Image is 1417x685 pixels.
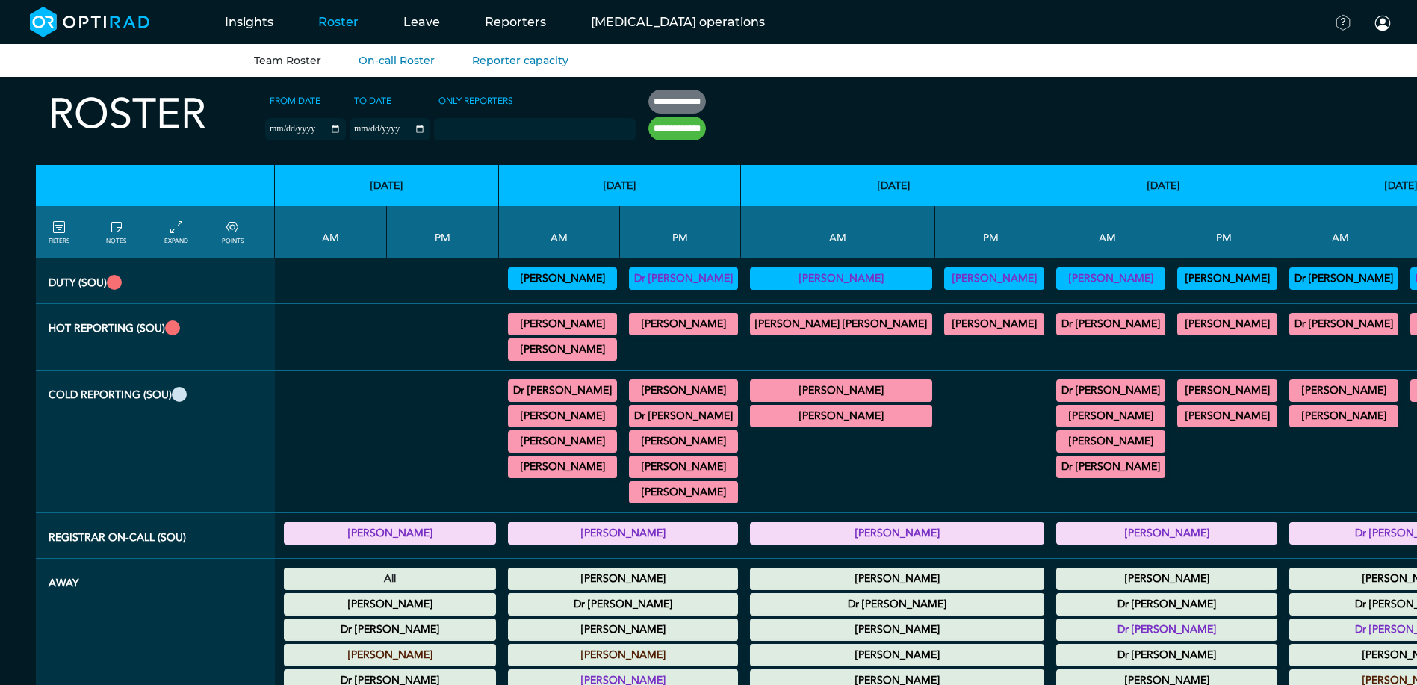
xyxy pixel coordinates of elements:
div: Vetting (30 PF Points) 13:00 - 17:00 [1177,267,1277,290]
summary: Dr [PERSON_NAME] [1058,315,1163,333]
summary: [PERSON_NAME] [286,524,494,542]
summary: [PERSON_NAME] [1058,570,1275,588]
a: collapse/expand entries [164,219,188,246]
summary: [PERSON_NAME] [1179,407,1275,425]
summary: [PERSON_NAME] [510,458,615,476]
div: Annual Leave 00:00 - 23:59 [1056,644,1277,666]
div: General CT/General MRI 09:00 - 11:00 [750,379,932,402]
a: On-call Roster [359,54,435,67]
th: Registrar On-Call (SOU) [36,513,275,559]
summary: [PERSON_NAME] [510,621,736,639]
summary: [PERSON_NAME] [510,433,615,450]
summary: [PERSON_NAME] [752,382,930,400]
summary: [PERSON_NAME] [1179,315,1275,333]
div: Annual Leave 00:00 - 23:59 [750,644,1044,666]
div: Registrar On-Call 17:00 - 21:00 [1056,522,1277,545]
th: PM [387,206,499,258]
div: General CT/General MRI 15:30 - 17:00 [629,456,738,478]
summary: Dr [PERSON_NAME] [286,621,494,639]
div: Annual Leave 00:00 - 23:59 [284,619,496,641]
summary: Dr [PERSON_NAME] [1292,270,1396,288]
div: Annual Leave 00:00 - 23:59 [1056,568,1277,590]
div: General MRI 09:30 - 12:00 [1056,456,1165,478]
a: FILTERS [49,219,69,246]
th: [DATE] [499,165,741,206]
summary: [PERSON_NAME] [631,433,736,450]
summary: Dr [PERSON_NAME] [631,270,736,288]
div: MRI Trauma & Urgent/CT Trauma & Urgent 13:00 - 17:00 [944,313,1044,335]
summary: [PERSON_NAME] [752,621,1042,639]
summary: Dr [PERSON_NAME] [1058,595,1275,613]
summary: [PERSON_NAME] [1179,270,1275,288]
div: Vetting (30 PF Points) 13:00 - 17:00 [944,267,1044,290]
div: General MRI 09:00 - 11:00 [1056,405,1165,427]
th: [DATE] [741,165,1047,206]
summary: [PERSON_NAME] [510,270,615,288]
div: Annual Leave 00:00 - 23:59 [1056,593,1277,616]
div: Annual Leave 00:00 - 23:59 [750,593,1044,616]
summary: [PERSON_NAME] [510,315,615,333]
div: Annual Leave 00:00 - 23:59 [508,568,738,590]
th: AM [741,206,935,258]
label: Only Reporters [434,90,518,112]
th: Hot Reporting (SOU) [36,304,275,371]
div: General CT 14:30 - 16:00 [629,430,738,453]
a: Team Roster [254,54,321,67]
summary: [PERSON_NAME] [752,524,1042,542]
th: AM [275,206,387,258]
div: MRI Trauma & Urgent/CT Trauma & Urgent 09:00 - 10:00 [508,313,617,335]
div: General CT 16:00 - 17:00 [629,481,738,503]
summary: Dr [PERSON_NAME] [752,595,1042,613]
div: General MRI 09:30 - 11:00 [508,430,617,453]
div: MRI Trauma & Urgent/CT Trauma & Urgent 09:00 - 13:00 [1289,313,1398,335]
summary: Dr [PERSON_NAME] [510,382,615,400]
a: show/hide notes [106,219,126,246]
div: Registrar On-Call 17:00 - 21:00 [750,522,1044,545]
summary: Dr [PERSON_NAME] [1058,458,1163,476]
div: Annual Leave 00:00 - 23:59 [284,593,496,616]
div: MRI Trauma & Urgent/CT Trauma & Urgent 09:00 - 13:00 [1056,313,1165,335]
img: brand-opti-rad-logos-blue-and-white-d2f68631ba2948856bd03f2d395fb146ddc8fb01b4b6e9315ea85fa773367... [30,7,150,37]
summary: [PERSON_NAME] [PERSON_NAME] [752,315,930,333]
div: CT Trauma & Urgent/MRI Trauma & Urgent 13:00 - 17:00 [629,313,738,335]
summary: [PERSON_NAME] [1058,270,1163,288]
summary: [PERSON_NAME] [752,407,930,425]
summary: Dr [PERSON_NAME] [631,407,736,425]
summary: [PERSON_NAME] [286,646,494,664]
th: PM [1168,206,1280,258]
summary: Dr [PERSON_NAME] [1292,315,1396,333]
a: collapse/expand expected points [222,219,244,246]
th: PM [620,206,741,258]
summary: [PERSON_NAME] [1179,382,1275,400]
th: AM [1047,206,1168,258]
div: General MRI 07:00 - 09:00 [1056,379,1165,402]
summary: [PERSON_NAME] [1058,433,1163,450]
input: null [435,120,510,134]
th: Duty (SOU) [36,258,275,304]
summary: Dr [PERSON_NAME] [1058,621,1275,639]
div: General CT/General MRI 12:30 - 13:00 [1177,379,1277,402]
summary: [PERSON_NAME] [1292,382,1396,400]
div: MRI Neuro/General MRI 09:00 - 10:00 [1289,379,1398,402]
a: Reporter capacity [472,54,568,67]
summary: [PERSON_NAME] [752,270,930,288]
div: General MRI 14:30 - 17:00 [629,405,738,427]
summary: [PERSON_NAME] [946,270,1042,288]
div: CT Gastrointestinal 09:00 - 11:00 [508,405,617,427]
div: General CT 09:30 - 12:30 [1056,430,1165,453]
div: Annual Leave 00:00 - 23:59 [1056,619,1277,641]
summary: [PERSON_NAME] [1058,407,1163,425]
div: MRI MSK/MRI Neuro 13:00 - 17:00 [629,379,738,402]
label: From date [265,90,325,112]
div: CT Trauma & Urgent/MRI Trauma & Urgent 09:00 - 13:00 [750,313,932,335]
div: Annual Leave (pm) 00:00 - 23:59 [750,619,1044,641]
div: General CT 11:00 - 13:00 [508,456,617,478]
summary: [PERSON_NAME] [752,646,1042,664]
div: National Holiday: Summer bank holiday 00:00 - 23:59 [284,568,496,590]
div: General MRI/General CT 11:00 - 13:00 [750,405,932,427]
summary: Dr [PERSON_NAME] [510,595,736,613]
div: Annual Leave 00:00 - 23:59 [508,619,738,641]
div: CT Trauma & Urgent/MRI Trauma & Urgent 10:00 - 13:00 [508,338,617,361]
summary: [PERSON_NAME] [510,341,615,359]
div: Annual Leave 00:00 - 23:59 [284,644,496,666]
